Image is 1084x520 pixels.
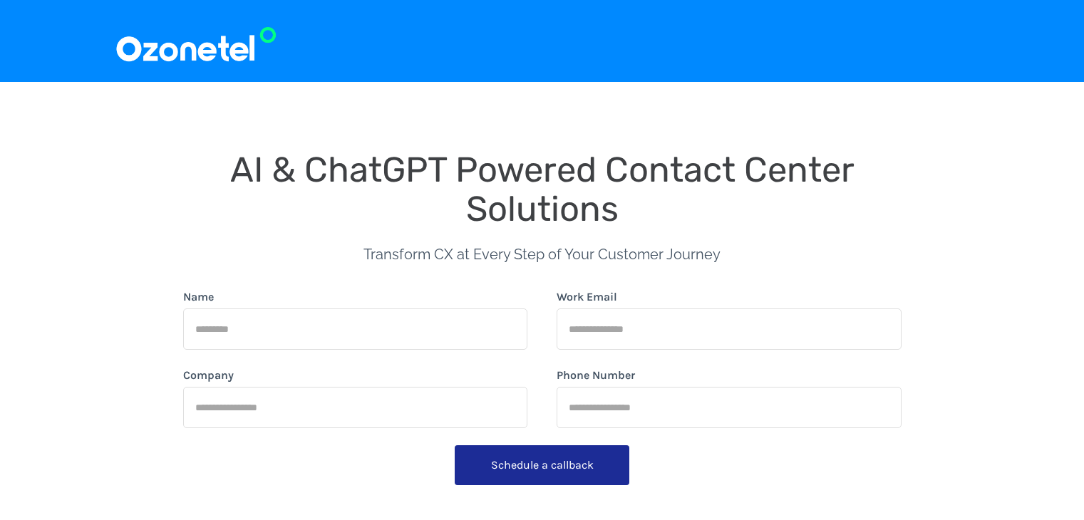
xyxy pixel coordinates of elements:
[183,288,214,306] label: Name
[557,367,635,384] label: Phone Number
[183,288,902,491] form: form
[230,149,863,229] span: AI & ChatGPT Powered Contact Center Solutions
[363,246,721,263] span: Transform CX at Every Step of Your Customer Journey
[183,367,234,384] label: Company
[557,288,617,306] label: Work Email
[455,445,629,485] button: Schedule a callback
